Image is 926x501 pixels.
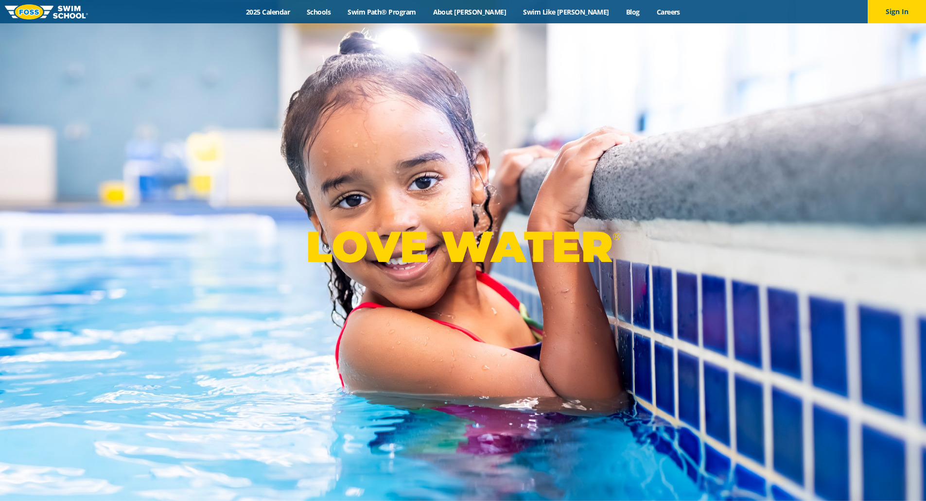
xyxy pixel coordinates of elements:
p: LOVE WATER [306,221,620,273]
a: About [PERSON_NAME] [424,7,515,17]
a: Swim Path® Program [339,7,424,17]
a: Careers [648,7,688,17]
sup: ® [612,230,620,242]
a: Schools [298,7,339,17]
a: Blog [617,7,648,17]
a: 2025 Calendar [238,7,298,17]
img: FOSS Swim School Logo [5,4,88,19]
a: Swim Like [PERSON_NAME] [515,7,618,17]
